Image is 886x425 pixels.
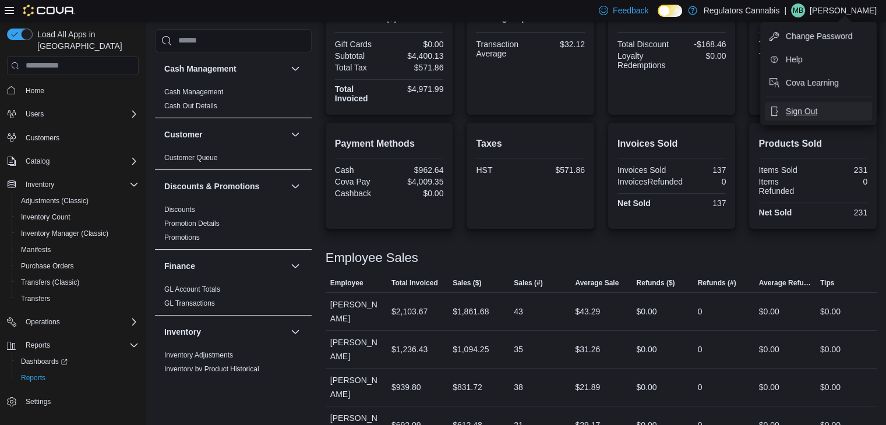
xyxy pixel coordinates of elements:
h3: Customer [164,129,202,140]
div: $0.00 [820,380,841,394]
strong: Net Sold [617,199,651,208]
span: Feedback [613,5,648,16]
a: Adjustments (Classic) [16,194,93,208]
div: [PERSON_NAME] [326,369,387,406]
div: $31.26 [575,342,600,356]
span: Inventory [21,178,139,192]
div: HST [476,165,528,175]
div: Customer [155,151,312,169]
span: Dashboards [21,357,68,366]
div: [PERSON_NAME] [326,331,387,368]
span: Promotion Details [164,219,220,228]
a: Discounts [164,206,195,214]
span: Inventory [26,180,54,189]
span: Promotions [164,233,200,242]
span: Inventory Manager (Classic) [16,226,139,240]
img: Cova [23,5,75,16]
div: $571.86 [533,165,585,175]
button: Discounts & Promotions [164,180,286,192]
div: $1,861.68 [453,304,489,318]
div: $0.00 [636,380,656,394]
div: Total Discount [617,40,669,49]
button: Settings [2,393,143,410]
span: Average Sale [575,278,619,288]
h3: Discounts & Promotions [164,180,259,192]
div: $0.00 [636,342,656,356]
span: Inventory Adjustments [164,350,233,360]
div: Cash [335,165,387,175]
div: $43.29 [575,304,600,318]
div: $571.86 [391,63,443,72]
div: Finance [155,282,312,315]
span: Catalog [26,157,50,166]
span: Cash Out Details [164,101,217,111]
a: Purchase Orders [16,259,79,273]
h3: Employee Sales [326,251,418,265]
a: Inventory Count [16,210,75,224]
div: Cash Management [155,85,312,118]
button: Cash Management [164,63,286,75]
span: Reports [26,341,50,350]
button: Inventory [21,178,59,192]
a: Customer Queue [164,154,217,162]
button: Inventory Count [12,209,143,225]
span: Operations [26,317,60,327]
button: Users [21,107,48,121]
div: $0.00 [820,342,841,356]
span: Settings [26,397,51,406]
a: Transfers [16,292,55,306]
button: Operations [2,314,143,330]
button: Cash Management [288,62,302,76]
a: Customers [21,131,64,145]
span: Inventory by Product Historical [164,364,259,374]
div: $0.00 [759,342,779,356]
div: 0 [687,177,726,186]
span: Discounts [164,205,195,214]
div: 137 [674,199,726,208]
span: Manifests [16,243,139,257]
span: Transfers (Classic) [21,278,79,287]
div: 35 [514,342,523,356]
a: Transfers (Classic) [16,275,84,289]
div: $0.00 [759,304,779,318]
div: Invoices Sold [617,165,669,175]
div: Gift Cards [335,40,387,49]
div: $21.89 [575,380,600,394]
a: Inventory by Product Historical [164,365,259,373]
button: Adjustments (Classic) [12,193,143,209]
span: Customers [26,133,59,143]
div: $939.80 [391,380,421,394]
span: Refunds (#) [698,278,736,288]
span: Settings [21,394,139,409]
div: Cashback [335,189,387,198]
button: Inventory [288,325,302,339]
div: Total Tax [335,63,387,72]
a: Inventory Manager (Classic) [16,226,113,240]
div: $1,094.25 [453,342,489,356]
div: 38 [514,380,523,394]
span: Purchase Orders [16,259,139,273]
h3: Cash Management [164,63,236,75]
span: Employee [330,278,363,288]
div: InvoicesRefunded [617,177,683,186]
strong: Net Sold [758,208,792,217]
div: Discounts & Promotions [155,203,312,249]
button: Finance [164,260,286,272]
a: Inventory Adjustments [164,351,233,359]
div: $4,971.99 [391,84,443,94]
div: [PERSON_NAME] [326,293,387,330]
span: Adjustments (Classic) [16,194,139,208]
div: 0 [816,177,867,186]
span: Transfers [16,292,139,306]
button: Reports [2,337,143,353]
h2: Products Sold [758,137,867,151]
button: Manifests [12,242,143,258]
span: Adjustments (Classic) [21,196,89,206]
span: GL Account Totals [164,285,220,294]
span: Manifests [21,245,51,254]
button: Reports [12,370,143,386]
div: Cova Pay [335,177,387,186]
div: $1,236.43 [391,342,428,356]
a: Promotion Details [164,219,220,228]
